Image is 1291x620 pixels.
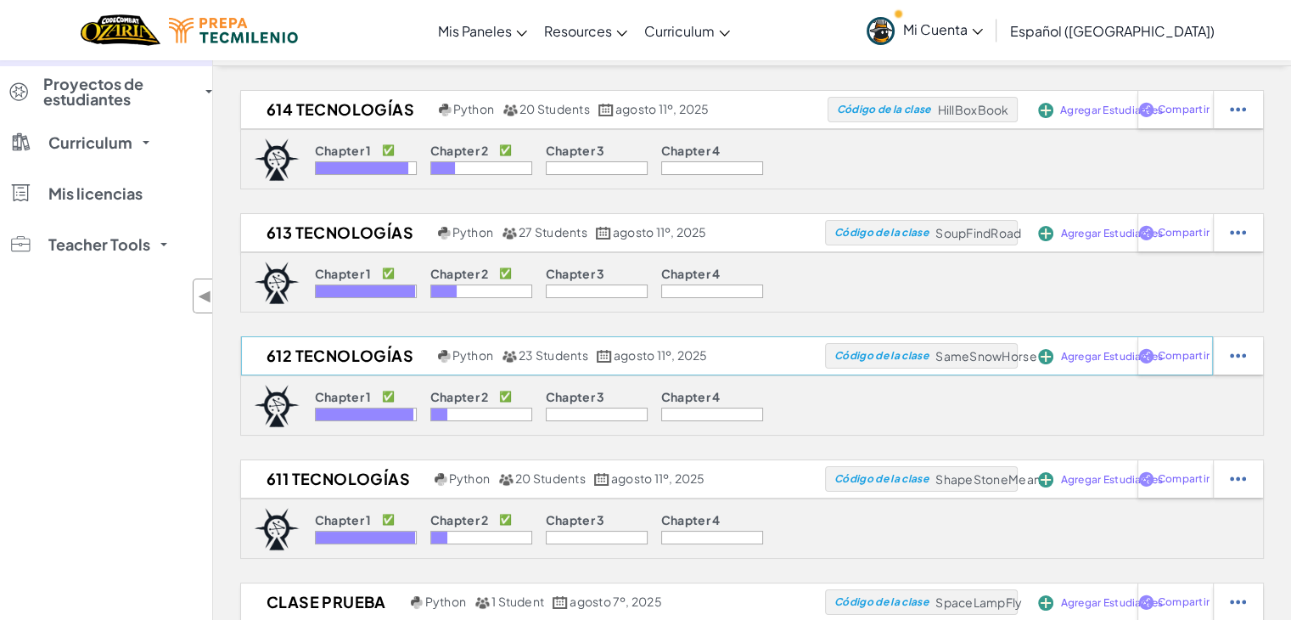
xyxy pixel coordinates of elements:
[597,350,612,363] img: calendar.svg
[430,513,489,527] p: Chapter 2
[1158,228,1210,238] span: Compartir
[834,597,929,607] span: Código de la clase
[449,471,490,486] span: Python
[430,144,489,157] p: Chapter 2
[241,97,828,122] a: 614 Tecnologías Python 20 Students agosto 11º, 2025
[661,513,721,527] p: Chapter 4
[499,144,512,157] p: ✅
[867,17,895,45] img: avatar
[438,350,451,363] img: python.png
[1138,348,1154,364] img: IconShare_Purple.svg
[1038,103,1053,118] img: IconAddStudents.svg
[241,343,434,369] h2: 612 Tecnologías
[254,508,300,550] img: logo
[1230,102,1246,117] img: IconStudentEllipsis.svg
[1138,102,1154,117] img: IconShare_Purple.svg
[43,76,195,107] span: Proyectos de estudiantes
[430,390,489,403] p: Chapter 2
[536,8,636,54] a: Resources
[382,144,395,157] p: ✅
[452,347,493,363] span: Python
[241,343,825,369] a: 612 Tecnologías Python 23 Students agosto 11º, 2025
[546,267,605,280] p: Chapter 3
[1230,225,1246,240] img: IconStudentEllipsis.svg
[611,471,705,486] span: agosto 11º, 2025
[1138,595,1154,610] img: IconShare_Purple.svg
[315,267,372,280] p: Chapter 1
[48,237,150,252] span: Teacher Tools
[425,594,466,609] span: Python
[502,227,517,240] img: MultipleUsers.png
[435,473,447,486] img: python.png
[411,596,424,609] img: python.png
[903,20,983,38] span: Mi Cuenta
[499,390,512,403] p: ✅
[315,390,372,403] p: Chapter 1
[429,8,536,54] a: Mis Paneles
[254,262,300,304] img: logo
[430,267,489,280] p: Chapter 2
[938,102,1009,117] span: HillBoxBook
[544,22,612,40] span: Resources
[644,22,715,40] span: Curriculum
[1060,105,1163,116] span: Agregar Estudiantes
[519,224,587,240] span: 27 Students
[169,18,298,43] img: Tecmilenio logo
[491,594,544,609] span: 1 Student
[1158,597,1210,607] span: Compartir
[935,595,1022,610] span: SpaceLampFly
[1038,226,1053,241] img: IconAddStudents.svg
[935,471,1041,487] span: ShapeStoneMean
[48,186,143,201] span: Mis licencias
[502,350,517,363] img: MultipleUsers.png
[858,3,991,57] a: Mi Cuenta
[661,144,721,157] p: Chapter 4
[1158,351,1210,361] span: Compartir
[474,596,490,609] img: MultipleUsers.png
[241,220,434,245] h2: 613 Tecnologías
[598,104,614,116] img: calendar.svg
[81,13,160,48] a: Ozaria by CodeCombat logo
[382,267,395,280] p: ✅
[661,390,721,403] p: Chapter 4
[452,224,493,240] span: Python
[834,474,929,484] span: Código de la clase
[241,97,435,122] h2: 614 Tecnologías
[315,144,372,157] p: Chapter 1
[1060,352,1163,362] span: Agregar Estudiantes
[315,513,372,527] p: Chapter 1
[1002,8,1223,54] a: Español ([GEOGRAPHIC_DATA])
[198,284,212,308] span: ◀
[1038,472,1053,488] img: IconAddStudents.svg
[834,351,929,361] span: Código de la clase
[1038,595,1053,611] img: IconAddStudents.svg
[596,227,611,240] img: calendar.svg
[1158,104,1210,115] span: Compartir
[241,466,430,492] h2: 611 Tecnologías
[453,101,494,116] span: Python
[570,594,661,609] span: agosto 7º, 2025
[515,471,586,486] span: 20 Students
[254,138,300,181] img: logo
[1038,349,1053,364] img: IconAddStudents.svg
[498,473,514,486] img: MultipleUsers.png
[1158,474,1210,484] span: Compartir
[1060,598,1163,608] span: Agregar Estudiantes
[241,589,825,615] a: Clase Prueba Python 1 Student agosto 7º, 2025
[499,267,512,280] p: ✅
[834,228,929,238] span: Código de la clase
[615,101,710,116] span: agosto 11º, 2025
[1010,22,1215,40] span: Español ([GEOGRAPHIC_DATA])
[439,104,452,116] img: python.png
[519,101,590,116] span: 20 Students
[594,473,609,486] img: calendar.svg
[241,220,825,245] a: 613 Tecnologías Python 27 Students agosto 11º, 2025
[836,104,930,115] span: Código de la clase
[438,22,512,40] span: Mis Paneles
[1060,228,1163,239] span: Agregar Estudiantes
[438,227,451,240] img: python.png
[614,347,708,363] span: agosto 11º, 2025
[81,13,160,48] img: Home
[1138,225,1154,240] img: IconShare_Purple.svg
[935,225,1021,240] span: SoupFindRoad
